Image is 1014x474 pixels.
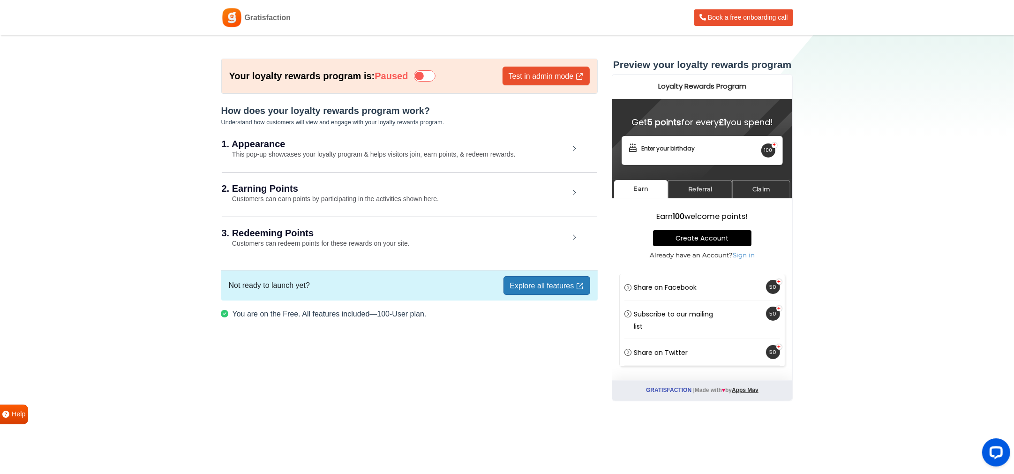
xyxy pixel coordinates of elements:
[221,119,444,126] small: Understand how customers will view and engage with your loyalty rewards program.
[34,313,80,319] a: Gratisfaction
[229,70,408,82] h6: Your loyalty rewards program is:
[2,106,56,124] a: Earn
[110,313,113,319] i: ♥
[375,71,408,81] strong: Paused
[221,105,598,116] h5: How does your loyalty rewards program work?
[10,44,171,53] h4: Get for every you spend!
[120,106,179,124] a: Claim
[17,138,164,147] h3: Earn welcome points!
[221,7,242,28] img: Gratisfaction
[222,228,569,238] h2: 3. Redeeming Points
[229,280,310,291] span: Not ready to launch yet?
[12,409,26,420] span: Help
[503,276,590,295] a: Explore all features
[694,9,793,26] a: Book a free onboarding call
[222,184,569,193] h2: 2. Earning Points
[975,435,1014,474] iframe: LiveChat chat widget
[61,137,73,148] strong: 100
[120,313,147,319] a: Apps Mav
[222,240,410,247] small: Customers can redeem points for these rewards on your site.
[35,42,69,54] strong: 5 points
[82,313,83,319] span: |
[222,139,569,149] h2: 1. Appearance
[41,156,140,172] a: Create Account
[222,195,439,203] small: Customers can earn points by participating in the activities shown here.
[612,59,793,70] h3: Preview your loyalty rewards program
[107,42,114,54] strong: £1
[221,7,291,28] a: Gratisfaction
[221,308,598,320] p: You are on the Free. All features included—100-User plan.
[121,177,143,185] a: Sign in
[5,8,176,16] h2: Loyalty Rewards Program
[708,14,788,21] span: Book a free onboarding call
[56,106,120,124] a: Referral
[17,177,164,186] p: Already have an Account?
[503,67,590,85] a: Test in admin mode
[245,12,291,23] span: Gratisfaction
[222,150,516,158] small: This pop-up showcases your loyalty program & helps visitors join, earn points, & redeem rewards.
[0,307,180,326] p: Made with by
